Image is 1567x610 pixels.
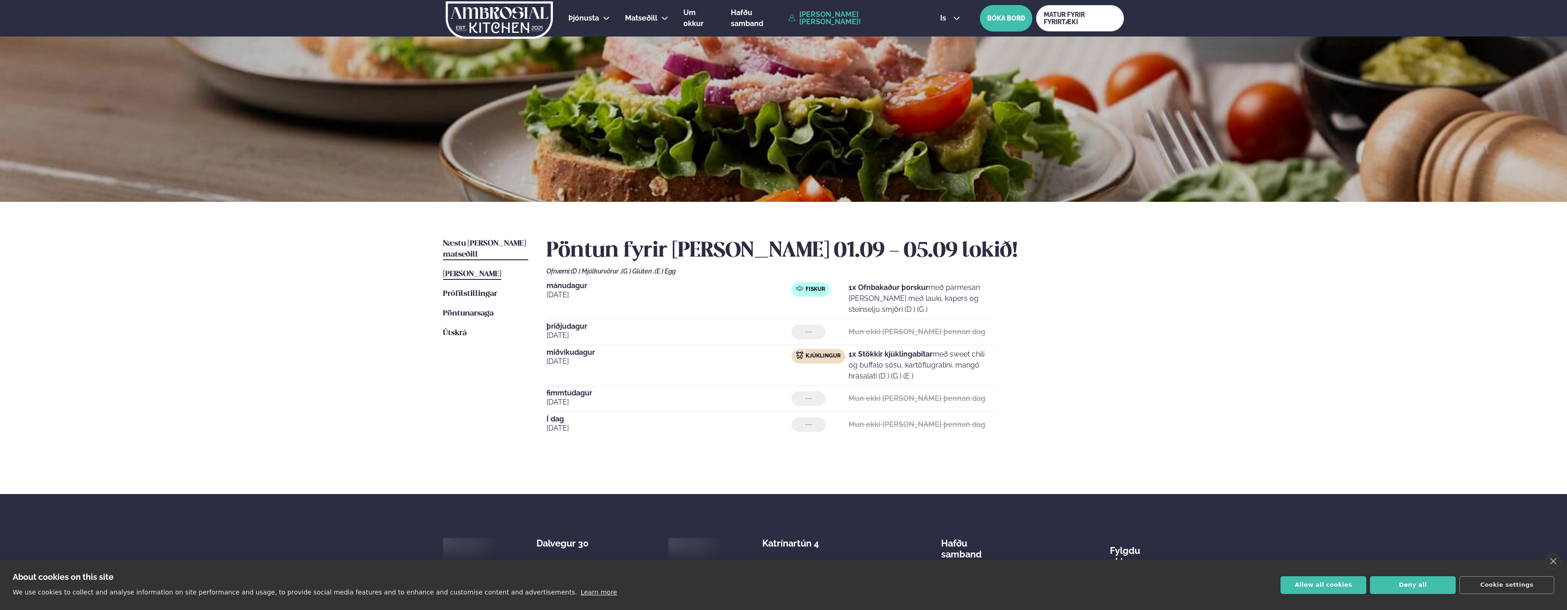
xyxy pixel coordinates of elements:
[547,397,791,408] span: [DATE]
[1459,576,1554,594] button: Cookie settings
[547,282,791,289] span: mánudagur
[536,538,609,549] div: Dalvegur 30
[1281,576,1366,594] button: Allow all cookies
[731,8,763,28] span: Hafðu samband
[443,289,497,300] a: Prófílstillingar
[805,395,812,402] span: ---
[849,282,994,315] p: með parmesan [PERSON_NAME] með lauki, kapers og steinselju smjöri (D ) (G )
[13,589,577,596] p: We use cookies to collect and analyse information on site performance and usage, to provide socia...
[941,531,982,560] span: Hafðu samband
[443,240,526,258] span: Næstu [PERSON_NAME] matseðill
[665,537,711,550] img: image alt
[443,328,467,339] a: Útskrá
[796,352,803,359] img: chicken.svg
[568,13,599,24] a: Þjónusta
[445,1,554,39] img: logo
[443,329,467,337] span: Útskrá
[625,13,657,24] a: Matseðill
[683,8,703,28] span: Um okkur
[13,572,114,582] strong: About cookies on this site
[980,5,1032,32] button: BÓKA BORÐ
[731,7,784,29] a: Hafðu samband
[443,290,497,298] span: Prófílstillingar
[536,559,609,581] div: [STREET_ADDRESS], [GEOGRAPHIC_DATA]
[1546,553,1561,569] a: close
[806,352,841,360] span: Kjúklingur
[443,270,501,278] span: [PERSON_NAME]
[571,268,621,275] span: (D ) Mjólkurvörur ,
[805,421,812,428] span: ---
[547,268,1124,275] div: Ofnæmi:
[547,389,791,397] span: fimmtudagur
[443,308,494,319] a: Pöntunarsaga
[796,285,803,292] img: fish.svg
[762,538,835,549] div: Katrínartún 4
[443,269,501,280] a: [PERSON_NAME]
[849,420,985,429] strong: Mun ekki [PERSON_NAME] þennan dag
[806,286,825,293] span: Fiskur
[581,589,617,596] a: Learn more
[1110,538,1140,567] div: Fylgdu okkur
[621,268,655,275] span: (G ) Glúten ,
[1036,5,1124,32] a: MATUR FYRIR FYRIRTÆKI
[849,350,932,358] strong: 1x Stökkir kjúklingabitar
[547,330,791,341] span: [DATE]
[547,238,1124,264] h2: Pöntun fyrir [PERSON_NAME] 01.09 - 05.09 lokið!
[547,323,791,330] span: þriðjudagur
[655,268,676,275] span: (E ) Egg
[443,238,528,260] a: Næstu [PERSON_NAME] matseðill
[849,283,928,292] strong: 1x Ofnbakaður þorskur
[683,7,716,29] a: Um okkur
[547,349,791,356] span: miðvikudagur
[849,394,985,403] strong: Mun ekki [PERSON_NAME] þennan dag
[1370,576,1456,594] button: Deny all
[849,327,985,336] strong: Mun ekki [PERSON_NAME] þennan dag
[547,415,791,423] span: Í dag
[849,349,994,382] p: með sweet chili og buffalo sósu, kartöflugratíni, mangó hrásalati (D ) (G ) (E )
[443,310,494,317] span: Pöntunarsaga
[933,15,967,22] button: is
[805,328,812,336] span: ---
[439,537,485,550] img: image alt
[940,15,949,22] span: is
[547,356,791,367] span: [DATE]
[762,559,835,581] div: [STREET_ADDRESS], [GEOGRAPHIC_DATA]
[568,14,599,22] span: Þjónusta
[788,11,919,26] a: [PERSON_NAME] [PERSON_NAME]!
[547,289,791,300] span: [DATE]
[547,423,791,434] span: [DATE]
[625,14,657,22] span: Matseðill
